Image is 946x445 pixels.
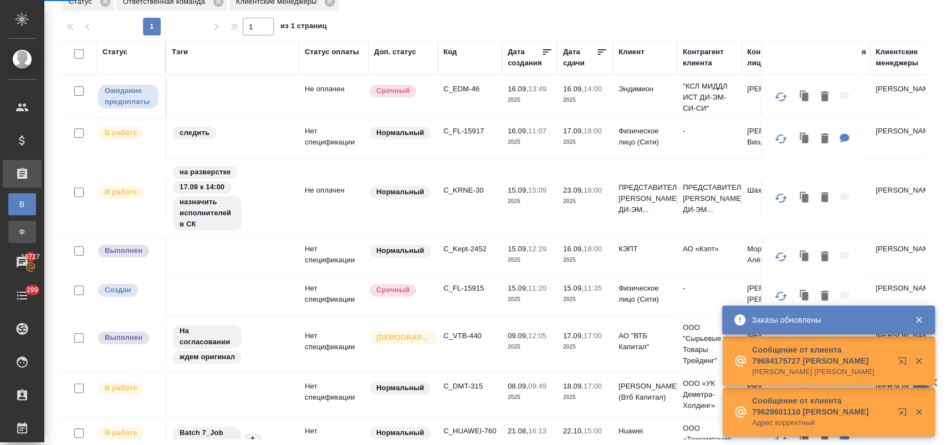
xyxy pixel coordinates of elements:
span: 16727 [14,251,47,262]
p: Физическое лицо (Сити) [618,283,672,305]
p: 16.09, [508,85,528,93]
td: [PERSON_NAME] [870,277,934,316]
p: В работе [105,187,137,198]
p: В работе [105,427,137,438]
div: Выставляет ПМ после сдачи и проведения начислений. Последний этап для ПМа [97,244,160,258]
div: Выставляет ПМ после принятия заказа от КМа [97,426,160,441]
p: ПРЕДСТАВИТЕЛЬСТВО [PERSON_NAME] ДИ-ЭМ... [683,182,736,215]
p: Нормальный [376,127,424,138]
td: [PERSON_NAME] Виола [742,120,806,159]
p: C_FL-15917 [443,126,497,137]
p: 17:00 [584,382,602,390]
p: Физическое лицо (Сити) [618,126,672,148]
p: 17.09, [563,332,584,340]
p: [PERSON_NAME] (Втб Капитал) [618,381,672,403]
div: Выставляется автоматически, если на указанный объем услуг необходимо больше времени в стандартном... [369,84,432,99]
div: Статус оплаты [305,46,359,58]
div: Заказы обновлены [751,314,898,325]
p: 2025 [563,137,607,148]
p: C_DMT-315 [443,381,497,392]
p: Сообщение от клиента 79684175727 [PERSON_NAME] [752,344,891,366]
p: ждем оригинал [180,351,235,363]
p: Нормальный [376,187,424,198]
p: следить [180,127,209,138]
p: 11:20 [528,284,546,292]
a: Ф [8,221,36,243]
div: Дата создания [508,46,541,69]
p: C_Kept-2452 [443,244,497,255]
p: Создан [105,284,131,296]
p: 2025 [508,294,552,305]
div: Выставляется автоматически для первых 3 заказов нового контактного лица. Особое внимание [369,330,432,345]
td: [PERSON_NAME] [870,238,934,277]
button: Клонировать [794,187,815,209]
div: Тэги [172,46,188,58]
p: Нормальный [376,245,424,256]
button: Удалить [815,187,834,209]
p: На согласовании [180,325,235,348]
div: Контактное лицо [747,46,800,69]
td: [PERSON_NAME] [870,78,934,117]
p: 15:09 [528,186,546,194]
button: Клонировать [794,128,815,151]
p: 18:00 [584,245,602,253]
p: В работе [105,127,137,138]
p: [DEMOGRAPHIC_DATA] [376,332,432,343]
p: 2025 [508,196,552,207]
td: [PERSON_NAME] [PERSON_NAME] [742,277,806,316]
div: Код [443,46,457,58]
td: Не оплачен [299,179,369,218]
div: Выставляет ПМ после принятия заказа от КМа [97,185,160,200]
p: Нормальный [376,427,424,438]
button: Открыть в новой вкладке [891,401,918,427]
button: Обновить [768,185,794,211]
p: 11:35 [584,284,602,292]
button: Обновить [768,126,794,152]
a: В [8,193,36,215]
div: Статус [103,46,127,58]
td: Нет спецификации [299,277,369,316]
p: 15:00 [584,427,602,435]
p: Нормальный [376,382,424,394]
div: На согласовании, ждем оригинал [172,324,294,365]
p: 2025 [508,95,552,106]
div: Контрагент клиента [683,46,736,69]
p: 2025 [508,341,552,353]
div: Выставляется автоматически, если на указанный объем услуг необходимо больше времени в стандартном... [369,283,432,298]
button: Удалить [815,246,834,268]
p: 18.09, [563,382,584,390]
p: - [683,283,736,294]
td: Нет спецификации [299,120,369,159]
p: 09:49 [528,382,546,390]
button: Закрыть [907,407,930,417]
div: Клиент [618,46,644,58]
p: Сообщение от клиента 79628601110 [PERSON_NAME] [752,395,891,417]
span: В [14,199,30,210]
p: Ожидание предоплаты [105,85,152,107]
p: C_VTB-440 [443,330,497,341]
p: 17:00 [584,332,602,340]
p: В работе [105,382,137,394]
p: 14:00 [584,85,602,93]
p: 08.09, [508,382,528,390]
p: 09.09, [508,332,528,340]
button: Обновить [768,283,794,309]
p: 2025 [563,196,607,207]
td: [PERSON_NAME] [870,120,934,159]
p: [PERSON_NAME] [PERSON_NAME] [752,366,891,377]
p: Адрес корректный [752,417,891,428]
p: АО «Кэпт» [683,244,736,255]
p: 11:07 [528,127,546,135]
p: 22.10, [563,427,584,435]
button: Закрыть [907,356,930,366]
button: Клонировать [794,86,815,108]
td: Нет спецификации [299,325,369,364]
p: 2025 [563,341,607,353]
p: 18:00 [584,186,602,194]
p: Huawei [618,426,672,437]
p: Выполнен [105,245,142,256]
p: ООО «УК Деметра-Холдинг» [683,378,736,411]
div: Клиентские менеджеры [876,46,929,69]
p: 2025 [563,255,607,266]
td: Мордовина Алёна [742,238,806,277]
